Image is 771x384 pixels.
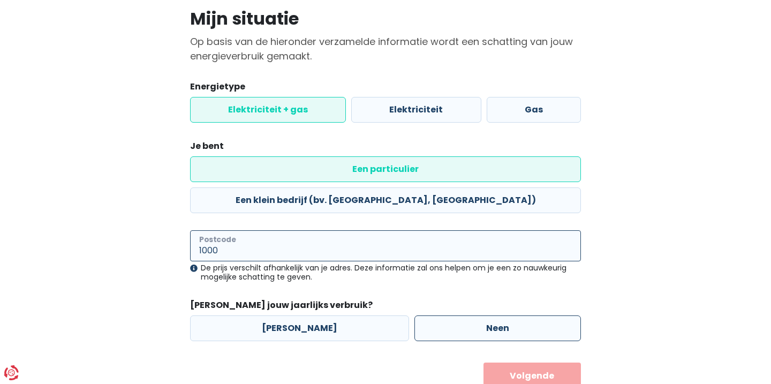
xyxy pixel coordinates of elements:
[190,9,581,29] h1: Mijn situatie
[190,80,581,97] legend: Energietype
[487,97,581,123] label: Gas
[190,230,581,261] input: 1000
[190,187,581,213] label: Een klein bedrijf (bv. [GEOGRAPHIC_DATA], [GEOGRAPHIC_DATA])
[190,97,346,123] label: Elektriciteit + gas
[190,299,581,315] legend: [PERSON_NAME] jouw jaarlijks verbruik?
[190,34,581,63] p: Op basis van de hieronder verzamelde informatie wordt een schatting van jouw energieverbruik gema...
[190,140,581,156] legend: Je bent
[190,156,581,182] label: Een particulier
[190,263,581,282] div: De prijs verschilt afhankelijk van je adres. Deze informatie zal ons helpen om je een zo nauwkeur...
[190,315,409,341] label: [PERSON_NAME]
[414,315,581,341] label: Neen
[351,97,481,123] label: Elektriciteit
